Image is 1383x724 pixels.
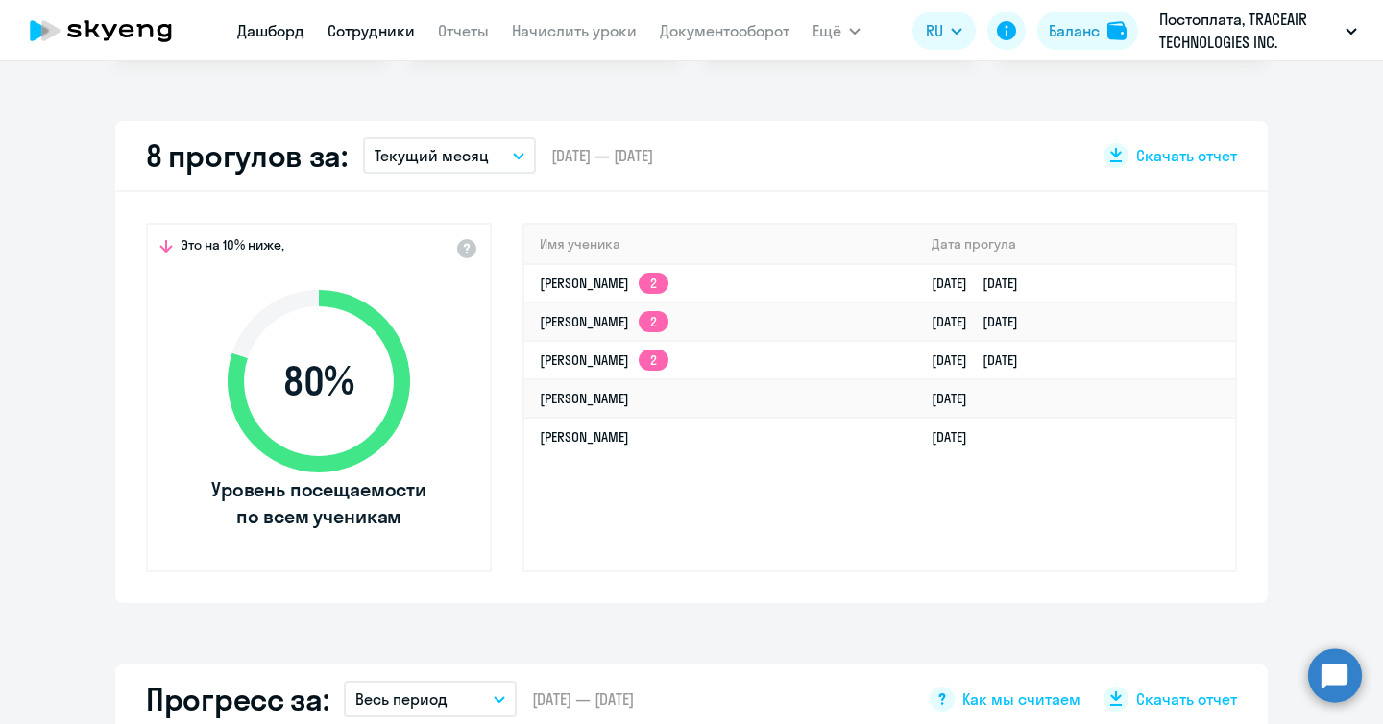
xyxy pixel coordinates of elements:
p: Постоплата, TRACEAIR TECHNOLOGIES INC. [1159,8,1338,54]
span: 80 % [208,358,429,404]
button: Постоплата, TRACEAIR TECHNOLOGIES INC. [1150,8,1367,54]
a: [DATE][DATE] [932,313,1033,330]
h2: Прогресс за: [146,680,328,718]
a: Отчеты [438,21,489,40]
span: Ещё [813,19,841,42]
button: Весь период [344,681,517,717]
button: Текущий месяц [363,137,536,174]
th: Имя ученика [524,225,916,264]
th: Дата прогула [916,225,1235,264]
a: [PERSON_NAME]2 [540,275,668,292]
a: [DATE][DATE] [932,275,1033,292]
a: [DATE] [932,390,983,407]
a: [PERSON_NAME]2 [540,313,668,330]
span: [DATE] — [DATE] [532,688,634,710]
a: [PERSON_NAME] [540,390,629,407]
button: Ещё [813,12,861,50]
a: [DATE] [932,428,983,446]
span: [DATE] — [DATE] [551,145,653,166]
a: [PERSON_NAME] [540,428,629,446]
app-skyeng-badge: 2 [639,311,668,332]
app-skyeng-badge: 2 [639,350,668,371]
a: [DATE][DATE] [932,351,1033,369]
button: RU [912,12,976,50]
span: Это на 10% ниже, [181,236,284,259]
span: Скачать отчет [1136,145,1237,166]
p: Весь период [355,688,448,711]
a: Дашборд [237,21,304,40]
p: Текущий месяц [375,144,489,167]
a: [PERSON_NAME]2 [540,351,668,369]
a: Документооборот [660,21,789,40]
button: Балансbalance [1037,12,1138,50]
app-skyeng-badge: 2 [639,273,668,294]
img: balance [1107,21,1127,40]
a: Начислить уроки [512,21,637,40]
h2: 8 прогулов за: [146,136,348,175]
span: RU [926,19,943,42]
a: Сотрудники [328,21,415,40]
div: Баланс [1049,19,1100,42]
span: Скачать отчет [1136,688,1237,710]
span: Как мы считаем [962,688,1080,710]
span: Уровень посещаемости по всем ученикам [208,476,429,530]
